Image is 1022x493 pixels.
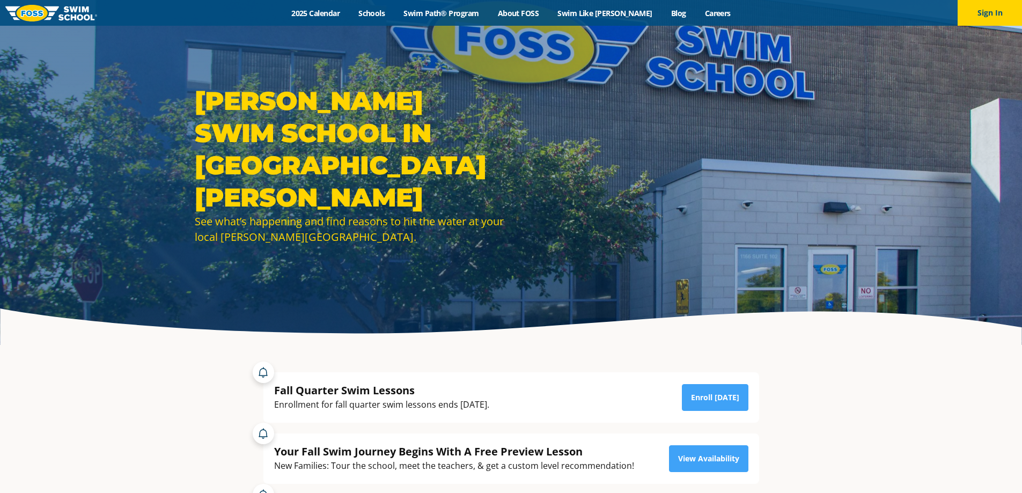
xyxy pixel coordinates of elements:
div: See what’s happening and find reasons to hit the water at your local [PERSON_NAME][GEOGRAPHIC_DATA]. [195,214,506,245]
div: Your Fall Swim Journey Begins With A Free Preview Lesson [274,444,634,459]
a: Careers [695,8,740,18]
img: FOSS Swim School Logo [5,5,97,21]
a: View Availability [669,445,748,472]
a: Swim Path® Program [394,8,488,18]
div: Enrollment for fall quarter swim lessons ends [DATE]. [274,398,489,412]
a: Blog [661,8,695,18]
a: Swim Like [PERSON_NAME] [548,8,662,18]
div: New Families: Tour the school, meet the teachers, & get a custom level recommendation! [274,459,634,473]
div: Fall Quarter Swim Lessons [274,383,489,398]
a: Schools [349,8,394,18]
a: About FOSS [488,8,548,18]
h1: [PERSON_NAME] Swim School in [GEOGRAPHIC_DATA][PERSON_NAME] [195,85,506,214]
a: 2025 Calendar [282,8,349,18]
a: Enroll [DATE] [682,384,748,411]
